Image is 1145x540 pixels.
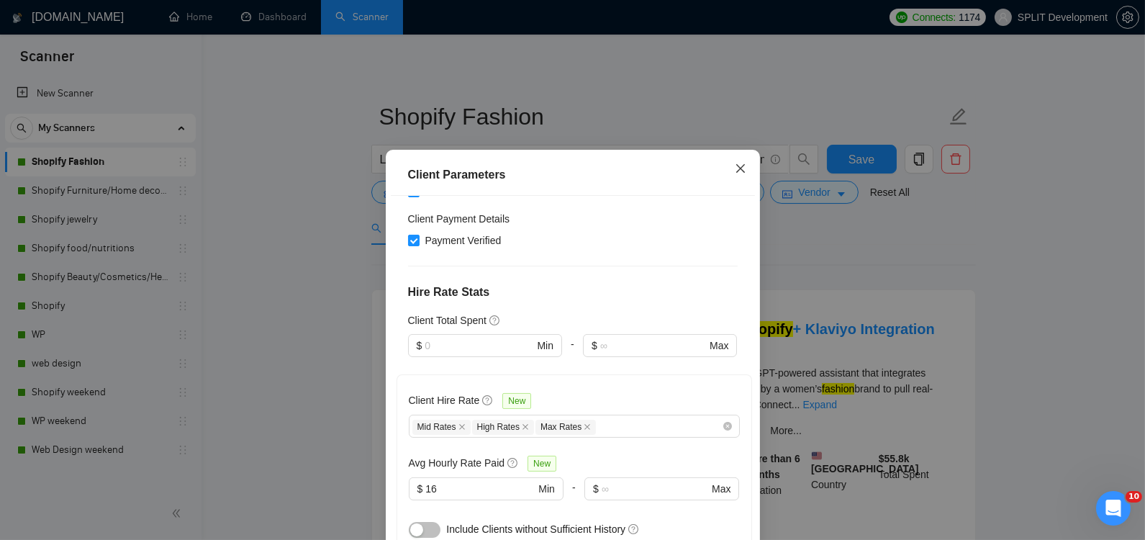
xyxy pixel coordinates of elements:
h4: Hire Rate Stats [408,284,738,301]
div: Client Parameters [408,166,738,184]
span: close-circle [723,422,732,431]
div: - [564,477,584,518]
span: Min [537,338,553,354]
span: High Rates [472,420,534,435]
h5: Client Total Spent [408,312,486,328]
span: question-circle [628,523,640,535]
span: Max [712,481,730,497]
span: $ [417,481,423,497]
h5: Client Hire Rate [409,392,480,408]
span: close [522,423,529,431]
span: Max [710,338,728,354]
input: 0 [425,338,534,354]
div: - [562,334,583,374]
iframe: Intercom live chat [1096,491,1131,526]
h4: Client Payment Details [408,211,510,227]
span: New [528,456,556,472]
span: 10 [1126,491,1142,503]
span: close [584,423,591,431]
span: close [735,163,746,174]
h5: Avg Hourly Rate Paid [409,455,505,471]
span: $ [592,338,597,354]
span: Payment Verified [420,233,507,248]
input: ∞ [600,338,707,354]
button: Close [721,150,760,189]
span: close [458,423,466,431]
span: question-circle [482,395,494,406]
span: Include Clients without Sufficient History [446,523,625,535]
span: Max Rates [535,420,596,435]
span: question-circle [489,315,501,326]
span: $ [417,338,422,354]
input: 0 [425,481,535,497]
span: Mid Rates [412,420,471,435]
span: $ [593,481,599,497]
input: ∞ [602,481,709,497]
span: question-circle [507,457,519,469]
span: New [502,393,531,409]
span: Min [538,481,555,497]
